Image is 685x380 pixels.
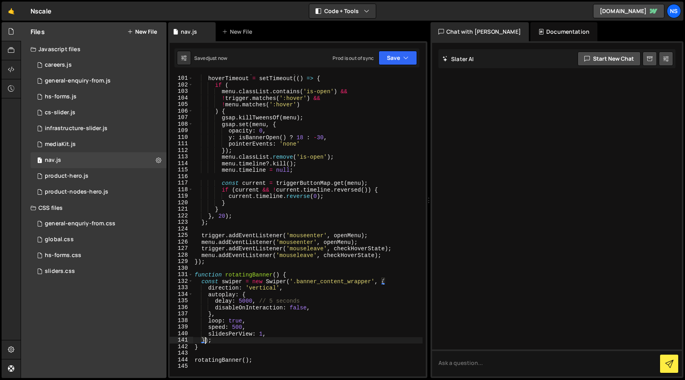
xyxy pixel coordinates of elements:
button: New File [127,29,157,35]
div: 109 [170,127,193,134]
div: 10788/35018.js [31,121,166,136]
div: 138 [170,317,193,324]
div: 117 [170,180,193,186]
div: Javascript files [21,41,166,57]
div: 10788/43275.js [31,89,166,105]
a: [DOMAIN_NAME] [593,4,664,18]
div: nav.js [181,28,197,36]
div: Prod is out of sync [333,55,374,61]
div: 119 [170,193,193,200]
div: hs-forms.js [45,93,77,100]
div: 10788/43957.css [31,216,166,232]
div: New File [222,28,255,36]
div: 10788/37835.js [31,152,166,168]
div: global.css [45,236,74,243]
div: 128 [170,252,193,259]
div: 129 [170,258,193,265]
div: 126 [170,239,193,246]
div: product-hero.js [45,173,88,180]
div: 101 [170,75,193,82]
div: Saved [194,55,227,61]
div: product-nodes-hero.js [45,188,108,196]
div: general-enquriy-from.css [45,220,115,227]
div: 125 [170,232,193,239]
div: sliders.css [45,268,75,275]
div: 10788/27036.css [31,263,166,279]
div: 141 [170,337,193,344]
button: Start new chat [578,52,641,66]
div: 124 [170,226,193,232]
div: 113 [170,154,193,160]
div: infrastructure-slider.js [45,125,107,132]
div: just now [209,55,227,61]
div: 133 [170,284,193,291]
div: 131 [170,271,193,278]
div: nav.js [45,157,61,164]
div: CSS files [21,200,166,216]
div: 134 [170,291,193,298]
div: 127 [170,245,193,252]
div: Chat with [PERSON_NAME] [431,22,529,41]
div: 10788/25032.js [31,105,166,121]
div: 111 [170,140,193,147]
div: 139 [170,324,193,330]
div: 108 [170,121,193,128]
button: Save [379,51,417,65]
div: 137 [170,311,193,317]
div: 10788/24853.css [31,232,166,248]
a: Ns [667,4,681,18]
a: 🤙 [2,2,21,21]
div: 132 [170,278,193,285]
div: Nscale [31,6,52,16]
div: 118 [170,186,193,193]
div: 130 [170,265,193,272]
div: 115 [170,167,193,173]
div: 114 [170,160,193,167]
div: 116 [170,173,193,180]
div: 112 [170,147,193,154]
div: 123 [170,219,193,226]
div: 143 [170,350,193,357]
div: 10788/43278.css [31,248,166,263]
div: 142 [170,344,193,350]
div: 110 [170,134,193,141]
div: 107 [170,114,193,121]
div: cs-slider.js [45,109,75,116]
div: 10788/25791.js [31,168,166,184]
h2: Slater AI [442,55,474,63]
div: 104 [170,95,193,102]
div: 10788/24852.js [31,57,166,73]
div: hs-forms.css [45,252,81,259]
h2: Files [31,27,45,36]
div: 105 [170,101,193,108]
div: 122 [170,213,193,219]
div: general-enquiry-from.js [45,77,111,84]
div: careers.js [45,61,72,69]
div: Documentation [530,22,597,41]
div: 121 [170,206,193,213]
div: 106 [170,108,193,115]
div: 10788/32818.js [31,184,166,200]
div: 144 [170,357,193,363]
div: 136 [170,304,193,311]
button: Code + Tools [309,4,376,18]
div: 145 [170,363,193,370]
div: 10788/43956.js [31,73,166,89]
div: 102 [170,82,193,88]
div: 10788/24854.js [31,136,166,152]
div: mediaKit.js [45,141,76,148]
div: 135 [170,297,193,304]
div: 120 [170,200,193,206]
div: 103 [170,88,193,95]
div: 140 [170,330,193,337]
span: 1 [37,158,42,164]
